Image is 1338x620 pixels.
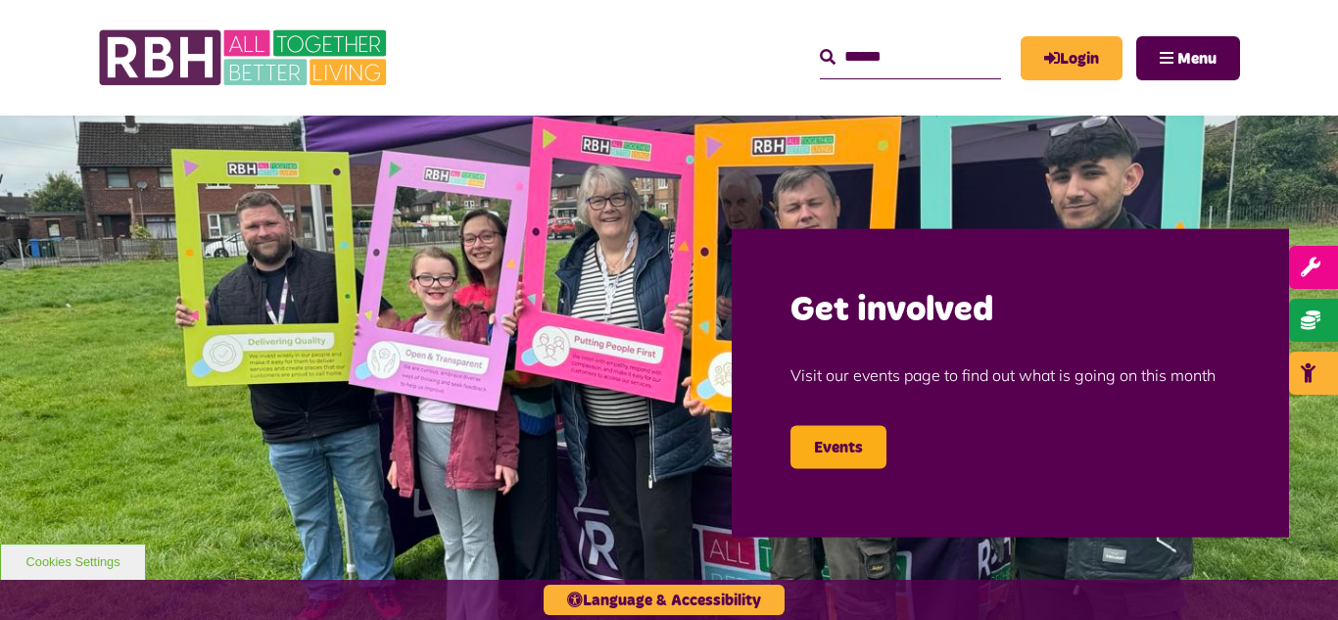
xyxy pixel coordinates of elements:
[790,287,1230,333] h2: Get involved
[790,425,886,468] a: Events
[1177,51,1217,67] span: Menu
[1021,36,1123,80] a: MyRBH
[544,585,785,615] button: Language & Accessibility
[1136,36,1240,80] button: Navigation
[790,333,1230,415] p: Visit our events page to find out what is going on this month
[98,20,392,96] img: RBH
